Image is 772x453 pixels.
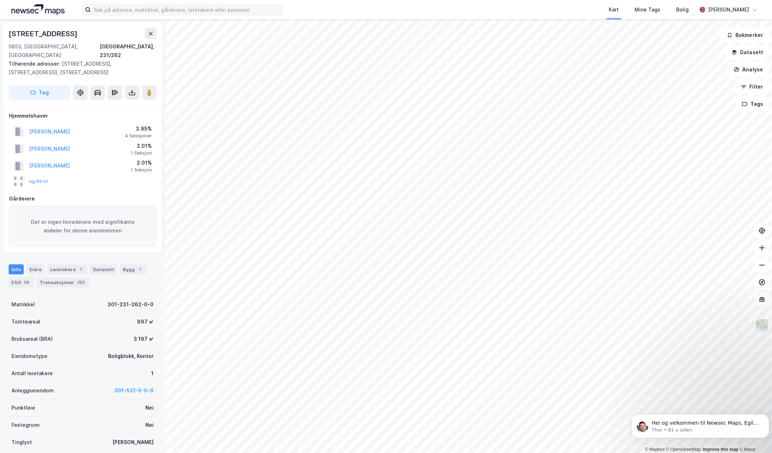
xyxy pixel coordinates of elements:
div: 1 [77,266,84,273]
div: Hjemmelshaver [9,112,156,120]
button: Analyse [727,62,769,77]
div: 2.01% [131,142,152,150]
div: [STREET_ADDRESS] [9,28,79,39]
button: Datasett [725,45,769,60]
div: Festegrunn [11,421,39,429]
div: Tomteareal [11,317,40,326]
div: 3 197 ㎡ [134,335,154,343]
div: 0653, [GEOGRAPHIC_DATA], [GEOGRAPHIC_DATA] [9,42,100,60]
a: Mapbox [645,447,665,452]
div: 301-231-262-0-0 [107,300,154,309]
div: Info [9,264,24,274]
div: Tinglyst [11,438,32,447]
div: [PERSON_NAME] [708,5,749,14]
div: 3.95% [125,124,152,133]
div: [PERSON_NAME] [112,438,154,447]
div: 897 ㎡ [137,317,154,326]
button: 301-531-5-0-0 [114,386,154,395]
a: OpenStreetMap [666,447,701,452]
div: Det er ingen hovedeiere med signifikante andeler for denne eiendommen [9,206,156,247]
div: Gårdeiere [9,194,156,203]
span: Tilhørende adresser: [9,61,62,67]
div: Nei [145,404,154,412]
button: Bokmerker [721,28,769,42]
div: [STREET_ADDRESS], [STREET_ADDRESS], [STREET_ADDRESS] [9,60,151,77]
div: 1 [151,369,154,378]
div: Bruksareal (BRA) [11,335,53,343]
div: Antall leietakere [11,369,53,378]
div: 1 Seksjon [131,167,152,173]
button: Filter [735,80,769,94]
div: Bolig [676,5,689,14]
div: Boligblokk, Kontor [108,352,154,360]
input: Søk på adresse, matrikkel, gårdeiere, leietakere eller personer [91,4,282,15]
button: Tag [9,85,70,100]
div: Leietakere [47,264,87,274]
div: Punktleie [11,404,35,412]
div: [GEOGRAPHIC_DATA], 231/262 [100,42,156,60]
div: 4 Seksjoner [125,133,152,139]
div: 253 [76,279,86,286]
div: Matrikkel [11,300,35,309]
div: Transaksjoner [37,277,89,287]
div: Datasett [90,264,117,274]
button: Tags [736,97,769,111]
iframe: Intercom notifications melding [628,399,772,449]
img: Z [755,318,769,332]
div: 2.01% [131,159,152,167]
div: Eiere [27,264,45,274]
div: Mine Tags [635,5,660,14]
img: logo.a4113a55bc3d86da70a041830d287a7e.svg [11,4,65,15]
div: 59 [23,279,31,286]
div: Bygg [120,264,146,274]
div: Eiendomstype [11,352,47,360]
div: Anleggseiendom [11,386,54,395]
div: Nei [145,421,154,429]
div: 1 [136,266,144,273]
div: Kart [609,5,619,14]
div: ESG [9,277,34,287]
a: Improve this map [703,447,738,452]
div: 1 Seksjon [131,150,152,156]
